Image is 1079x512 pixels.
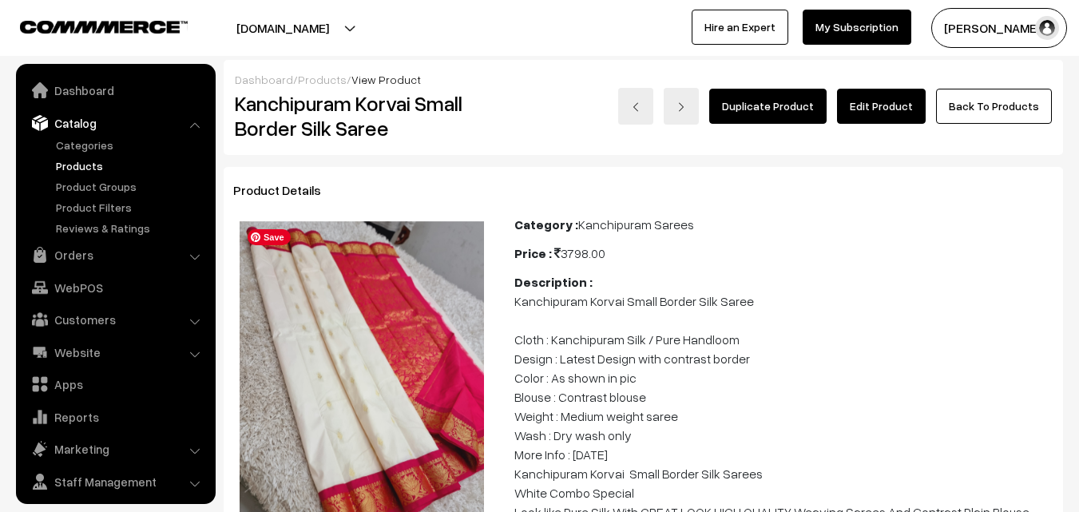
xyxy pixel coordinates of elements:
a: Edit Product [837,89,926,124]
img: right-arrow.png [676,102,686,112]
a: Dashboard [20,76,210,105]
b: Description : [514,274,593,290]
a: Marketing [20,435,210,463]
a: Duplicate Product [709,89,827,124]
button: [PERSON_NAME] [931,8,1067,48]
span: Save [248,229,291,245]
img: user [1035,16,1059,40]
a: Reviews & Ratings [52,220,210,236]
a: Staff Management [20,467,210,496]
a: Products [52,157,210,174]
h2: Kanchipuram Korvai Small Border Silk Saree [235,91,491,141]
a: Reports [20,403,210,431]
a: Categories [52,137,210,153]
a: Catalog [20,109,210,137]
div: 3798.00 [514,244,1053,263]
a: My Subscription [803,10,911,45]
a: Customers [20,305,210,334]
a: Website [20,338,210,367]
b: Category : [514,216,578,232]
a: Product Filters [52,199,210,216]
a: Hire an Expert [692,10,788,45]
img: left-arrow.png [631,102,641,112]
a: WebPOS [20,273,210,302]
img: COMMMERCE [20,21,188,33]
a: Apps [20,370,210,399]
a: Dashboard [235,73,293,86]
button: [DOMAIN_NAME] [180,8,385,48]
a: Products [298,73,347,86]
div: / / [235,71,1052,88]
b: Price : [514,245,552,261]
span: Product Details [233,182,340,198]
span: View Product [351,73,421,86]
a: COMMMERCE [20,16,160,35]
div: Kanchipuram Sarees [514,215,1053,234]
a: Product Groups [52,178,210,195]
a: Orders [20,240,210,269]
a: Back To Products [936,89,1052,124]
